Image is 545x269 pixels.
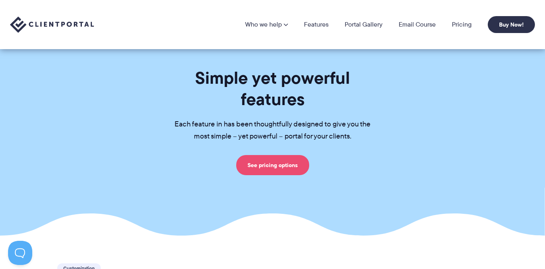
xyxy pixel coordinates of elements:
[245,21,288,28] a: Who we help
[304,21,329,28] a: Features
[452,21,472,28] a: Pricing
[236,155,309,175] a: See pricing options
[8,241,32,265] iframe: Toggle Customer Support
[162,67,383,110] h1: Simple yet powerful features
[162,118,383,143] p: Each feature in has been thoughtfully designed to give you the most simple – yet powerful – porta...
[345,21,383,28] a: Portal Gallery
[488,16,535,33] a: Buy Now!
[399,21,436,28] a: Email Course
